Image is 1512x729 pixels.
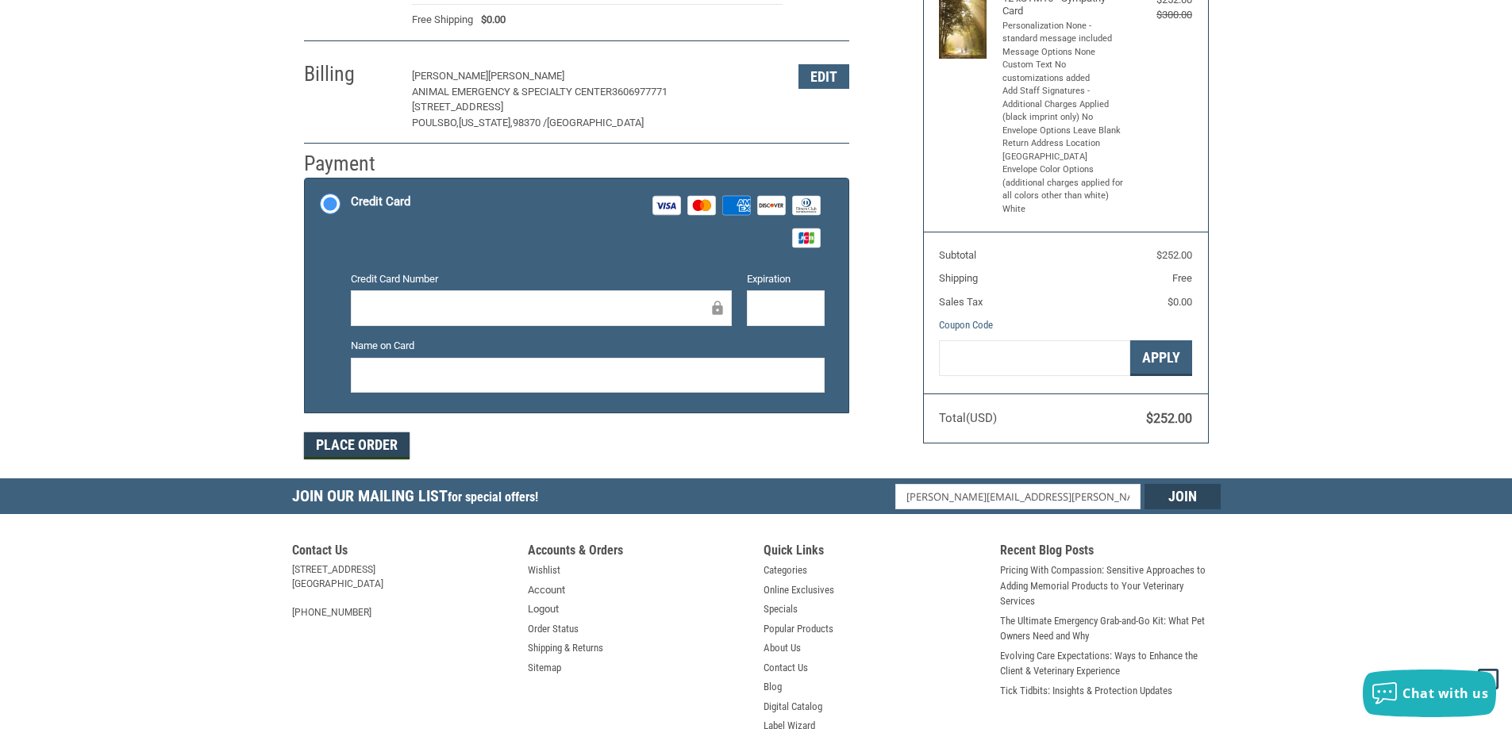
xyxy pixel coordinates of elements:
[412,117,459,129] span: Poulsbo,
[1002,85,1125,125] li: Add Staff Signatures - Additional Charges Applied (black imprint only) No
[764,699,822,715] a: Digital Catalog
[1002,20,1125,46] li: Personalization None - standard message included
[547,117,644,129] span: [GEOGRAPHIC_DATA]
[351,271,732,287] label: Credit Card Number
[1000,562,1221,609] a: Pricing With Compassion: Sensitive Approaches to Adding Memorial Products to Your Veterinary Serv...
[528,582,565,598] a: Account
[939,340,1130,376] input: Gift Certificate or Coupon Code
[1168,296,1192,308] span: $0.00
[304,151,397,177] h2: Payment
[412,86,612,98] span: Animal Emergency & Specialty Center
[513,117,547,129] span: 98370 /
[1002,59,1125,85] li: Custom Text No customizations added
[1146,411,1192,426] span: $252.00
[939,272,978,284] span: Shipping
[764,679,782,695] a: Blog
[304,432,410,459] button: Place Order
[1002,46,1125,59] li: Message Options None
[612,86,668,98] span: 3606977771
[459,117,513,129] span: [US_STATE],
[528,621,579,637] a: Order Status
[764,601,798,617] a: Specials
[1145,484,1221,509] input: Join
[528,660,561,676] a: Sitemap
[528,601,559,617] a: Logout
[1000,543,1221,562] h5: Recent Blog Posts
[1002,125,1125,138] li: Envelope Options Leave Blank
[1156,249,1192,261] span: $252.00
[1130,340,1192,376] button: Apply
[412,70,488,82] span: [PERSON_NAME]
[412,101,503,113] span: [STREET_ADDRESS]
[292,478,546,519] h5: Join Our Mailing List
[412,12,473,28] span: Free Shipping
[798,64,849,89] button: Edit
[1000,683,1172,699] a: Tick Tidbits: Insights & Protection Updates
[764,582,834,598] a: Online Exclusives
[747,271,825,287] label: Expiration
[764,543,984,562] h5: Quick Links
[939,411,997,425] span: Total (USD)
[1000,613,1221,644] a: The Ultimate Emergency Grab-and-Go Kit: What Pet Owners Need and Why
[764,562,807,578] a: Categories
[895,484,1141,509] input: Email
[351,189,410,215] div: Credit Card
[1002,163,1125,216] li: Envelope Color Options (additional charges applied for all colors other than white) White
[939,319,993,331] a: Coupon Code
[939,296,983,308] span: Sales Tax
[528,562,560,578] a: Wishlist
[528,543,748,562] h5: Accounts & Orders
[1129,7,1192,23] div: $300.00
[528,640,603,656] a: Shipping & Returns
[1402,685,1488,702] span: Chat with us
[1172,272,1192,284] span: Free
[1000,648,1221,679] a: Evolving Care Expectations: Ways to Enhance the Client & Veterinary Experience
[1002,137,1125,163] li: Return Address Location [GEOGRAPHIC_DATA]
[764,660,808,676] a: Contact Us
[473,12,506,28] span: $0.00
[764,640,801,656] a: About Us
[488,70,564,82] span: [PERSON_NAME]
[1363,670,1496,717] button: Chat with us
[764,621,833,637] a: Popular Products
[292,543,513,562] h5: Contact Us
[304,61,397,87] h2: Billing
[292,562,513,620] address: [STREET_ADDRESS] [GEOGRAPHIC_DATA] [PHONE_NUMBER]
[939,249,976,261] span: Subtotal
[448,489,538,505] span: for special offers!
[351,338,825,354] label: Name on Card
